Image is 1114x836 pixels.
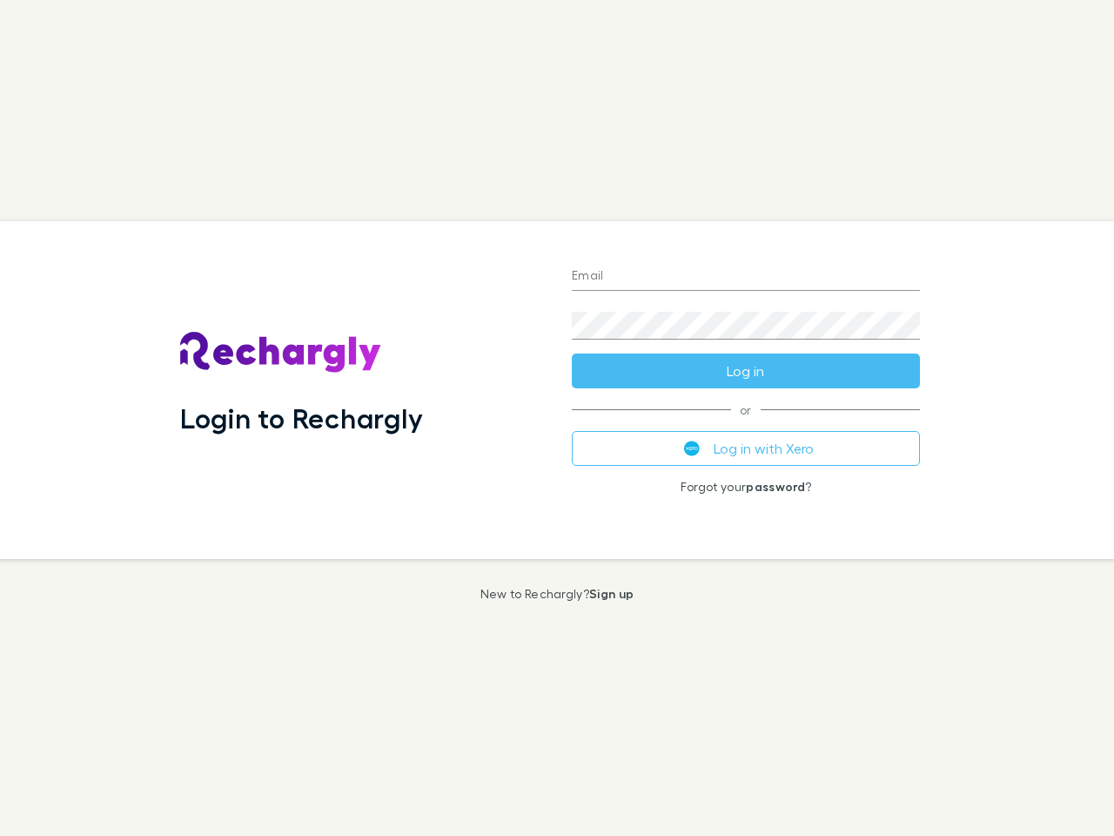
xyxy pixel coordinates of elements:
img: Rechargly's Logo [180,332,382,374]
span: or [572,409,920,410]
p: New to Rechargly? [480,587,634,601]
button: Log in [572,354,920,388]
img: Xero's logo [684,441,700,456]
a: password [746,479,805,494]
a: Sign up [589,586,634,601]
h1: Login to Rechargly [180,401,423,435]
button: Log in with Xero [572,431,920,466]
p: Forgot your ? [572,480,920,494]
